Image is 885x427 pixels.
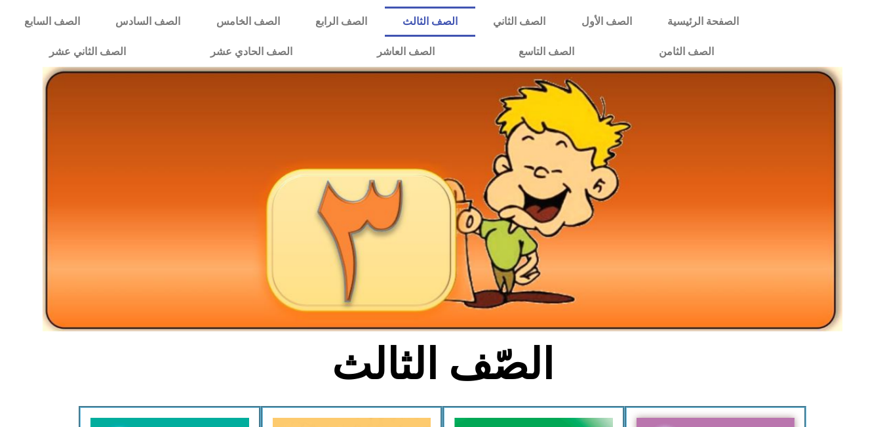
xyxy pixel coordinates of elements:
a: الصف التاسع [477,37,617,67]
a: الصف الرابع [298,7,385,37]
a: الصف الثامن [617,37,757,67]
a: الصف السابع [7,7,98,37]
a: الصف الأول [563,7,649,37]
a: الصف الثاني عشر [7,37,168,67]
a: الصف الحادي عشر [168,37,334,67]
a: الصفحة الرئيسية [650,7,757,37]
h2: الصّف الثالث [226,339,659,390]
a: الصف الخامس [199,7,298,37]
a: الصف الثاني [475,7,563,37]
a: الصف الثالث [385,7,475,37]
a: الصف السادس [98,7,198,37]
a: الصف العاشر [334,37,477,67]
